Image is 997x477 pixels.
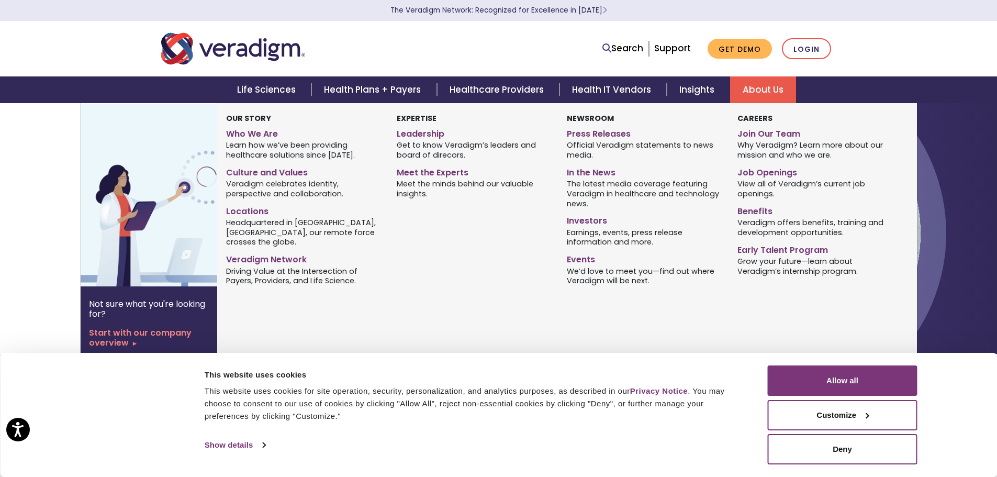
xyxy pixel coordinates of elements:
[567,265,721,286] span: We’d love to meet you—find out where Veradigm will be next.
[226,140,380,160] span: Learn how we’ve been providing healthcare solutions since [DATE].
[437,76,559,103] a: Healthcare Providers
[226,217,380,247] span: Headquartered in [GEOGRAPHIC_DATA], [GEOGRAPHIC_DATA], our remote force crosses the globe.
[737,163,892,179] a: Job Openings
[89,328,209,348] a: Start with our company overview
[567,179,721,209] span: The latest media coverage featuring Veradigm in healthcare and technology news.
[768,434,917,464] button: Deny
[630,386,688,395] a: Privacy Notice
[667,76,730,103] a: Insights
[397,179,551,199] span: Meet the minds behind our valuable insights.
[226,179,380,199] span: Veradigm celebrates identity, perspective and collaboration.
[654,42,691,54] a: Support
[782,38,831,60] a: Login
[226,163,380,179] a: Culture and Values
[730,76,796,103] a: About Us
[737,202,892,217] a: Benefits
[737,140,892,160] span: Why Veradigm? Learn more about our mission and who we are.
[737,217,892,237] span: Veradigm offers benefits, training and development opportunities.
[602,5,607,15] span: Learn More
[226,202,380,217] a: Locations
[737,179,892,199] span: View all of Veradigm’s current job openings.
[768,365,917,396] button: Allow all
[737,241,892,256] a: Early Talent Program
[311,76,436,103] a: Health Plans + Payers
[567,212,721,227] a: Investors
[737,125,892,140] a: Join Our Team
[397,113,436,124] strong: Expertise
[737,256,892,276] span: Grow your future—learn about Veradigm’s internship program.
[205,369,744,381] div: This website uses cookies
[397,163,551,179] a: Meet the Experts
[226,250,380,265] a: Veradigm Network
[567,140,721,160] span: Official Veradigm statements to news media.
[205,437,265,453] a: Show details
[390,5,607,15] a: The Veradigm Network: Recognized for Excellence in [DATE]Learn More
[567,227,721,247] span: Earnings, events, press release information and more.
[567,113,614,124] strong: Newsroom
[567,125,721,140] a: Press Releases
[397,140,551,160] span: Get to know Veradigm’s leaders and board of direcors.
[89,299,209,319] p: Not sure what you're looking for?
[205,385,744,423] div: This website uses cookies for site operation, security, personalization, and analytics purposes, ...
[708,39,772,59] a: Get Demo
[602,41,643,56] a: Search
[226,113,271,124] strong: Our Story
[226,265,380,286] span: Driving Value at the Intersection of Payers, Providers, and Life Science.
[737,113,772,124] strong: Careers
[397,125,551,140] a: Leadership
[567,250,721,265] a: Events
[81,103,249,286] img: Vector image of Veradigm’s Story
[559,76,667,103] a: Health IT Vendors
[768,400,917,430] button: Customize
[567,163,721,179] a: In the News
[225,76,311,103] a: Life Sciences
[161,31,305,66] img: Veradigm logo
[226,125,380,140] a: Who We Are
[796,402,984,464] iframe: Drift Chat Widget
